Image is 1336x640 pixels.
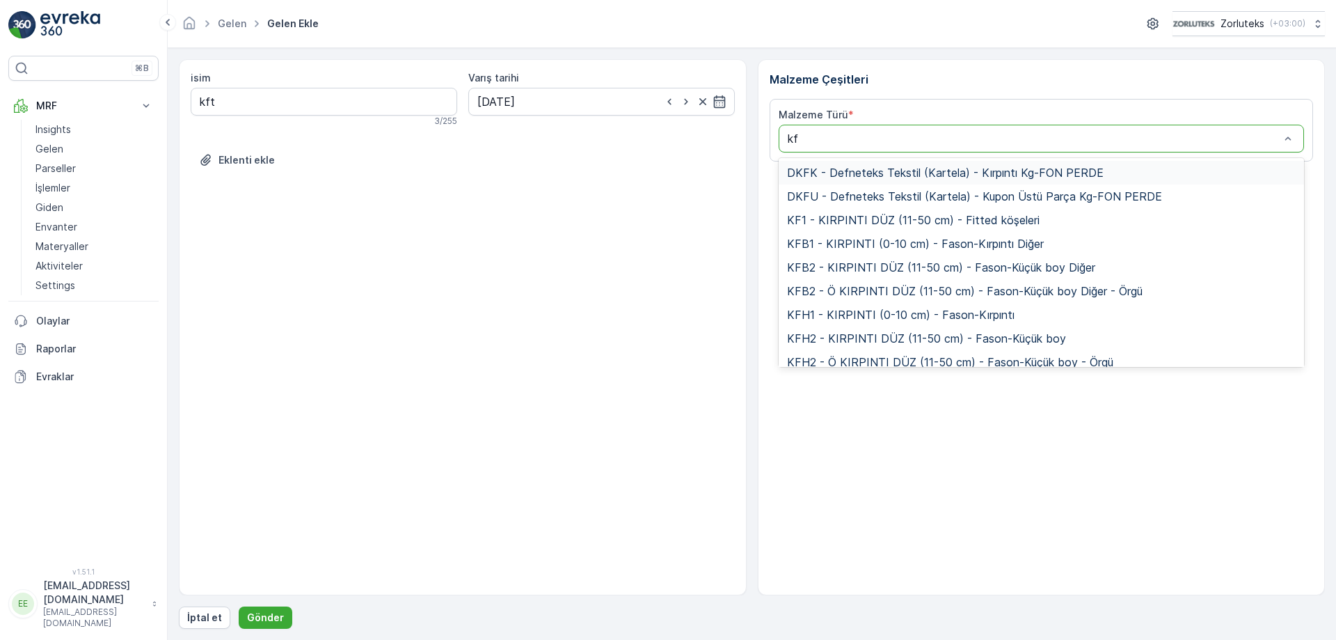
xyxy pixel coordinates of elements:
[787,285,1143,297] span: KFB2 - Ö KIRPINTI DÜZ (11-50 cm) - Fason-Küçük boy Diğer - Örgü
[35,240,88,253] p: Materyaller
[8,335,159,363] a: Raporlar
[1172,11,1325,36] button: Zorluteks(+03:00)
[8,11,36,39] img: logo
[264,17,321,31] span: Gelen ekle
[30,256,159,276] a: Aktiviteler
[787,166,1104,179] span: DKFK - Defneteks Tekstil (Kartela) - Kırpıntı Kg-FON PERDE
[787,332,1066,345] span: KFH2 - KIRPINTI DÜZ (11-50 cm) - Fason-Küçük boy
[770,71,1314,88] p: Malzeme Çeşitleri
[36,314,153,328] p: Olaylar
[35,181,70,195] p: İşlemler
[30,178,159,198] a: İşlemler
[787,237,1044,250] span: KFB1 - KIRPINTI (0-10 cm) - Fason-Kırpıntı Diğer
[35,162,76,175] p: Parseller
[1270,18,1305,29] p: ( +03:00 )
[247,611,284,625] p: Gönder
[35,123,71,136] p: Insights
[434,116,457,127] p: 3 / 255
[787,309,1015,321] span: KFH1 - KIRPINTI (0-10 cm) - Fason-Kırpıntı
[8,307,159,335] a: Olaylar
[30,198,159,217] a: Giden
[468,72,519,84] label: Varış tarihi
[218,17,246,29] a: Gelen
[468,88,735,116] input: dd/mm/yyyy
[35,142,63,156] p: Gelen
[787,190,1162,203] span: DKFU - Defneteks Tekstil (Kartela) - Kupon Üstü Parça Kg-FON PERDE
[787,261,1095,274] span: KFB2 - KIRPINTI DÜZ (11-50 cm) - Fason-Küçük boy Diğer
[36,342,153,356] p: Raporlar
[35,279,75,292] p: Settings
[179,607,230,629] button: İptal et
[191,149,283,171] button: Dosya Yükle
[30,120,159,139] a: Insights
[43,579,145,607] p: [EMAIL_ADDRESS][DOMAIN_NAME]
[1172,16,1215,31] img: 6-1-9-3_wQBzyll.png
[8,568,159,576] span: v 1.51.1
[8,363,159,391] a: Evraklar
[8,579,159,629] button: EE[EMAIL_ADDRESS][DOMAIN_NAME][EMAIL_ADDRESS][DOMAIN_NAME]
[30,237,159,256] a: Materyaller
[36,99,131,113] p: MRF
[30,139,159,159] a: Gelen
[239,607,292,629] button: Gönder
[135,63,149,74] p: ⌘B
[35,259,83,273] p: Aktiviteler
[1220,17,1264,31] p: Zorluteks
[43,607,145,629] p: [EMAIL_ADDRESS][DOMAIN_NAME]
[40,11,100,39] img: logo_light-DOdMpM7g.png
[30,159,159,178] a: Parseller
[218,153,275,167] p: Eklenti ekle
[35,220,77,234] p: Envanter
[187,611,222,625] p: İptal et
[30,276,159,295] a: Settings
[787,214,1040,226] span: KF1 - KIRPINTI DÜZ (11-50 cm) - Fitted köşeleri
[779,109,848,120] label: Malzeme Türü
[787,356,1113,368] span: KFH2 - Ö KIRPINTI DÜZ (11-50 cm) - Fason-Küçük boy - Örgü
[191,72,211,84] label: isim
[182,21,197,33] a: Ana Sayfa
[36,370,153,384] p: Evraklar
[8,92,159,120] button: MRF
[30,217,159,237] a: Envanter
[35,201,63,214] p: Giden
[12,593,34,615] div: EE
